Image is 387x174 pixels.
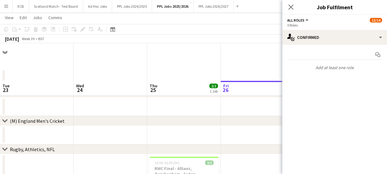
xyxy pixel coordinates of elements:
span: 2/2 [205,160,214,165]
span: 25 [149,86,157,93]
span: View [5,15,14,20]
a: View [2,14,16,22]
a: Edit [17,14,29,22]
span: All roles [287,18,304,23]
div: Confirmed [282,30,387,45]
span: 13/14 [370,18,382,23]
button: Scotland Match - Test Board [29,0,83,12]
span: Week 39 [20,36,36,41]
span: 23 [2,86,10,93]
span: Wed [76,83,84,89]
div: Rugby, Athletics, NFL [10,146,55,152]
span: Fri [223,83,229,89]
span: 24 [75,86,84,93]
span: Edit [20,15,27,20]
button: ECB [13,0,29,12]
button: PPL Jobs 2025/2026 [152,0,194,12]
span: Comms [48,15,62,20]
button: PPL Jobs 2026/2027 [194,0,234,12]
span: Jobs [33,15,42,20]
a: Jobs [30,14,45,22]
span: Tue [2,83,10,89]
span: 26 [222,86,229,93]
div: 1 Job [210,89,218,93]
p: Add at least one role [282,62,387,73]
h3: Job Fulfilment [282,3,387,11]
div: [DATE] [5,36,19,42]
div: 0 Roles [287,23,382,27]
button: All roles [287,18,309,23]
span: 10:00-16:00 (6h) [155,160,179,165]
span: Thu [150,83,157,89]
button: Ad Hoc Jobs [83,0,112,12]
div: BST [38,36,44,41]
div: (M) England Men's Cricket [10,118,65,124]
span: 2/2 [209,84,218,88]
a: Comms [46,14,65,22]
button: PPL Jobs 2024/2025 [112,0,152,12]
